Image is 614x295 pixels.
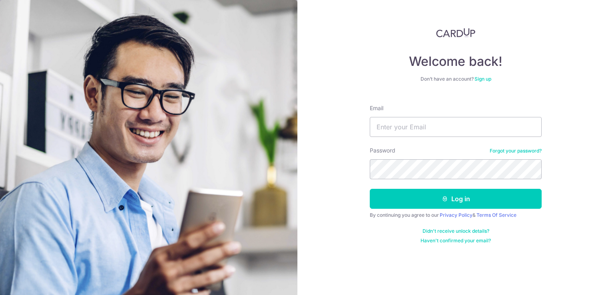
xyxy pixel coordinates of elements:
div: By continuing you agree to our & [370,212,542,218]
a: Didn't receive unlock details? [423,228,489,234]
a: Haven't confirmed your email? [421,238,491,244]
a: Sign up [474,76,491,82]
a: Privacy Policy [440,212,472,218]
h4: Welcome back! [370,53,542,69]
input: Enter your Email [370,117,542,137]
div: Don’t have an account? [370,76,542,82]
label: Email [370,104,383,112]
a: Forgot your password? [490,148,542,154]
label: Password [370,147,395,154]
a: Terms Of Service [476,212,516,218]
img: CardUp Logo [436,28,475,38]
button: Log in [370,189,542,209]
